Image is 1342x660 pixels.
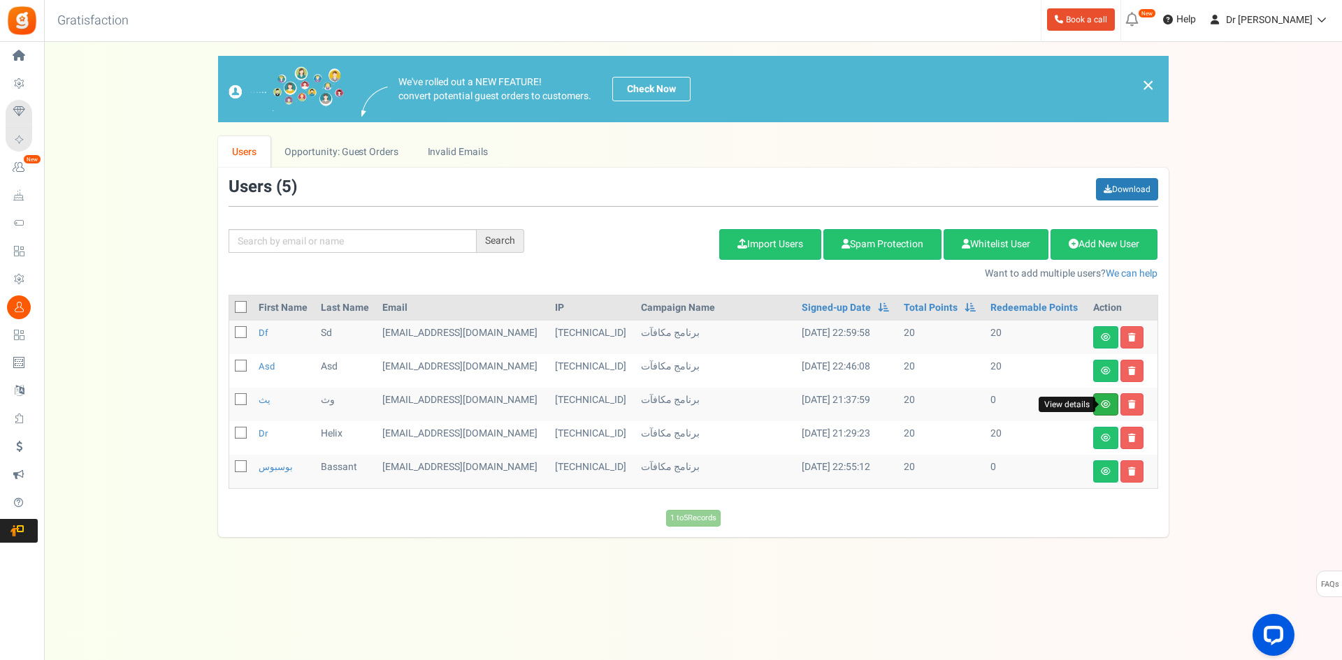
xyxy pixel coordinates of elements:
[1142,77,1155,94] a: ×
[990,301,1078,315] a: Redeemable Points
[549,354,635,388] td: [TECHNICAL_ID]
[1101,367,1111,375] i: View details
[549,321,635,354] td: [TECHNICAL_ID]
[898,321,985,354] td: 20
[635,354,796,388] td: برنامج مكافآت
[413,136,502,168] a: Invalid Emails
[229,229,477,253] input: Search by email or name
[549,421,635,455] td: [TECHNICAL_ID]
[377,354,549,388] td: affiliate
[1128,367,1136,375] i: Delete user
[796,455,898,488] td: [DATE] 22:55:12
[259,460,293,474] a: بوسبوس
[635,321,796,354] td: برنامج مكافآت
[377,388,549,421] td: subscriber
[635,388,796,421] td: برنامج مكافآت
[1101,467,1111,476] i: View details
[1106,266,1157,281] a: We can help
[315,354,377,388] td: asd
[1320,571,1339,598] span: FAQs
[477,229,524,253] div: Search
[1157,8,1202,31] a: Help
[1088,295,1157,321] th: Action
[796,354,898,388] td: [DATE] 22:46:08
[898,388,985,421] td: 20
[315,295,377,321] th: Last Name
[1128,434,1136,442] i: Delete user
[1039,397,1095,413] div: View details
[1226,13,1313,27] span: Dr [PERSON_NAME]
[719,229,821,260] a: Import Users
[259,326,268,339] a: df
[802,301,871,315] a: Signed-up Date
[898,421,985,455] td: 20
[944,229,1048,260] a: Whitelist User
[549,295,635,321] th: IP
[635,421,796,455] td: برنامج مكافآت
[315,421,377,455] td: helix
[1138,8,1156,18] em: New
[315,455,377,488] td: ‪Bassant‬‏
[23,154,41,164] em: New
[377,295,549,321] th: Email
[635,455,796,488] td: برنامج مكافآت
[1101,333,1111,342] i: View details
[1101,434,1111,442] i: View details
[315,388,377,421] td: وث
[898,354,985,388] td: 20
[545,267,1158,281] p: Want to add multiple users?
[1128,400,1136,409] i: Delete user
[612,77,691,101] a: Check Now
[259,360,275,373] a: asd
[42,7,144,35] h3: Gratisfaction
[985,421,1087,455] td: 20
[253,295,315,321] th: First Name
[904,301,958,315] a: Total Points
[270,136,412,168] a: Opportunity: Guest Orders
[377,321,549,354] td: [EMAIL_ADDRESS][DOMAIN_NAME]
[985,354,1087,388] td: 20
[377,455,549,488] td: administrator
[985,388,1087,421] td: 0
[229,66,344,112] img: images
[377,421,549,455] td: administrator,tutor_instructor
[635,295,796,321] th: Campaign Name
[823,229,941,260] a: Spam Protection
[985,455,1087,488] td: 0
[796,321,898,354] td: [DATE] 22:59:58
[1093,393,1118,416] a: View details
[6,5,38,36] img: Gratisfaction
[6,156,38,179] a: New
[361,87,388,117] img: images
[1047,8,1115,31] a: Book a call
[549,388,635,421] td: [TECHNICAL_ID]
[315,321,377,354] td: sd
[1128,467,1136,476] i: Delete user
[1096,178,1158,200] a: Download
[218,136,271,168] a: Users
[985,321,1087,354] td: 20
[1173,13,1196,27] span: Help
[229,178,297,196] h3: Users ( )
[549,455,635,488] td: [TECHNICAL_ID]
[282,175,291,199] span: 5
[796,388,898,421] td: [DATE] 21:37:59
[898,455,985,488] td: 20
[1051,229,1157,260] a: Add New User
[259,427,268,440] a: dr
[259,393,270,406] a: يث
[796,421,898,455] td: [DATE] 21:29:23
[398,75,591,103] p: We've rolled out a NEW FEATURE! convert potential guest orders to customers.
[1128,333,1136,342] i: Delete user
